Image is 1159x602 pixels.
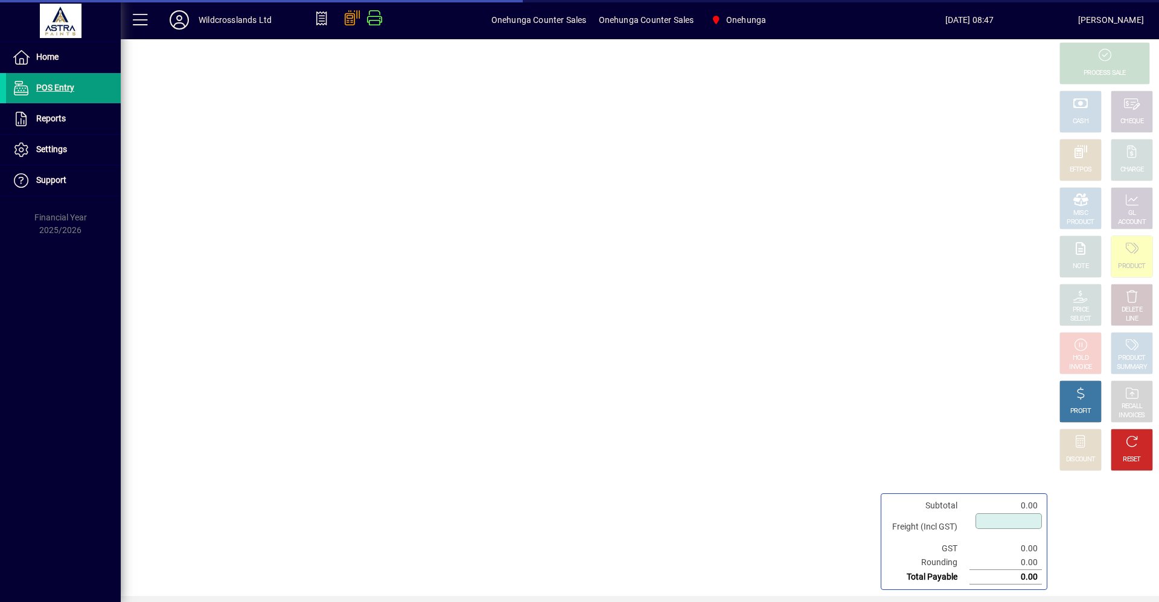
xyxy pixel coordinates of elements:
div: CHARGE [1120,165,1144,175]
span: Settings [36,144,67,154]
span: Onehunga Counter Sales [491,10,587,30]
div: Wildcrosslands Ltd [199,10,272,30]
td: 0.00 [969,542,1042,556]
a: Settings [6,135,121,165]
td: Subtotal [886,499,969,513]
div: RESET [1123,455,1141,464]
td: GST [886,542,969,556]
span: Onehunga Counter Sales [599,10,694,30]
div: DISCOUNT [1066,455,1095,464]
div: INVOICES [1119,411,1145,420]
div: DELETE [1122,306,1142,315]
span: Support [36,175,66,185]
td: 0.00 [969,556,1042,570]
div: INVOICE [1069,363,1091,372]
span: POS Entry [36,83,74,92]
div: CASH [1073,117,1088,126]
span: [DATE] 08:47 [861,10,1078,30]
div: PRODUCT [1118,262,1145,271]
div: PRODUCT [1067,218,1094,227]
div: [PERSON_NAME] [1078,10,1144,30]
a: Support [6,165,121,196]
a: Home [6,42,121,72]
span: Onehunga [726,10,766,30]
span: Home [36,52,59,62]
td: Rounding [886,556,969,570]
div: PRICE [1073,306,1089,315]
a: Reports [6,104,121,134]
td: Freight (Incl GST) [886,513,969,542]
span: Reports [36,114,66,123]
div: PROCESS SALE [1084,69,1126,78]
div: GL [1128,209,1136,218]
div: EFTPOS [1070,165,1092,175]
button: Profile [160,9,199,31]
div: ACCOUNT [1118,218,1146,227]
span: Onehunga [706,9,771,31]
td: 0.00 [969,499,1042,513]
div: PRODUCT [1118,354,1145,363]
div: CHEQUE [1120,117,1143,126]
td: 0.00 [969,570,1042,584]
div: RECALL [1122,402,1143,411]
div: LINE [1126,315,1138,324]
div: NOTE [1073,262,1088,271]
div: PROFIT [1070,407,1091,416]
div: MISC [1073,209,1088,218]
div: SUMMARY [1117,363,1147,372]
div: SELECT [1070,315,1091,324]
td: Total Payable [886,570,969,584]
div: HOLD [1073,354,1088,363]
